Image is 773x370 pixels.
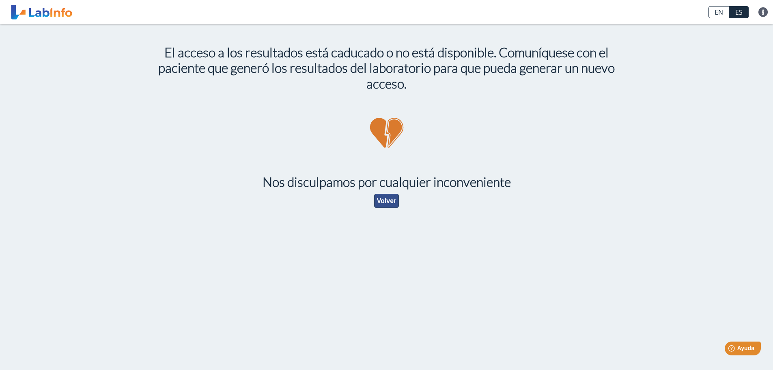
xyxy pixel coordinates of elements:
a: ES [729,6,749,18]
a: EN [708,6,729,18]
button: Volver [374,194,399,208]
h1: El acceso a los resultados está caducado o no está disponible. Comuníquese con el paciente que ge... [155,45,618,91]
h1: Nos disculpamos por cualquier inconveniente [155,174,618,190]
iframe: Help widget launcher [701,338,764,361]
